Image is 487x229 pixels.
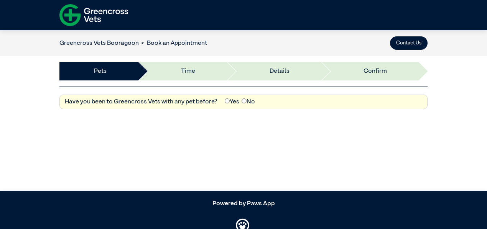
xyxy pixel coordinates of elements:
label: No [242,97,255,106]
input: No [242,98,247,103]
input: Yes [225,98,230,103]
a: Pets [94,67,107,76]
button: Contact Us [390,36,428,50]
label: Have you been to Greencross Vets with any pet before? [65,97,217,106]
h5: Powered by Paws App [59,200,428,208]
a: Greencross Vets Booragoon [59,40,139,46]
label: Yes [225,97,239,106]
img: f-logo [59,2,128,28]
li: Book an Appointment [139,39,207,48]
nav: breadcrumb [59,39,207,48]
